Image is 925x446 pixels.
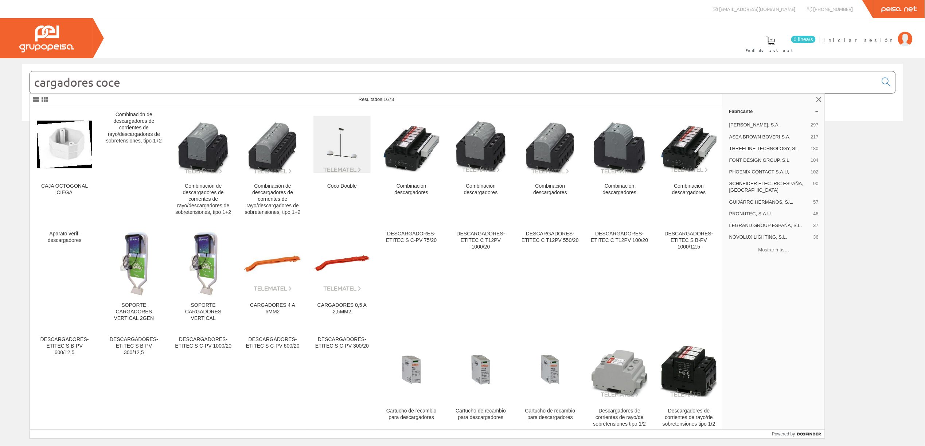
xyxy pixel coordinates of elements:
[813,6,853,12] span: [PHONE_NUMBER]
[446,106,515,224] a: Combinación descargadores Combinación descargadores
[452,408,510,421] div: Cartucho de recambio para descargadores
[729,222,811,229] span: LEGRAND GROUP ESPAÑA, S.L.
[591,408,648,427] div: Descargadores de corrientes de rayo/de sobretensiones tipo 1/2
[377,330,446,436] a: Cartucho de recambio para descargadores Cartucho de recambio para descargadores
[30,225,99,330] a: Aparato verif. descargadores
[585,225,654,330] a: DESCARGADORES- ETITEC C T12PV 100/20
[384,97,394,102] span: 1673
[813,180,819,193] span: 90
[169,225,238,330] a: SOPORTE CARGADORES VERTICAL SOPORTE CARGADORES VERTICAL
[99,106,168,224] a: Combinación de descargadores de corrientes de rayo/descargadores de sobretensiones, tipo 1+2
[655,106,723,224] a: Combinación descargadores Combinación descargadores
[359,97,394,102] span: Resultados:
[813,234,819,240] span: 36
[811,145,819,152] span: 180
[30,106,99,224] a: CAJA OCTOGONAL CIEGA CAJA OCTOGONAL CIEGA
[522,408,579,421] div: Cartucho de recambio para descargadores
[383,408,440,421] div: Cartucho de recambio para descargadores
[313,235,371,292] img: CARGADORES 0,5 A 2,5MM2
[313,302,371,315] div: CARGADORES 0,5 A 2,5MM2
[522,114,579,175] img: Combinación descargadores
[377,106,446,224] a: Combinación descargadores Combinación descargadores
[522,231,579,244] div: DESCARGADORES- ETITEC C T12PV 550/20
[824,36,894,43] span: Iniciar sesión
[22,130,903,136] div: © Grupo Peisa
[308,225,376,330] a: CARGADORES 0,5 A 2,5MM2 CARGADORES 0,5 A 2,5MM2
[452,183,510,196] div: Combinación descargadores
[175,302,232,322] div: SOPORTE CARGADORES VERTICAL
[772,430,825,438] a: Powered by
[105,302,163,322] div: SOPORTE CARGADORES VERTICAL 2GEN
[729,145,808,152] span: THREELINE TECHNOLOGY, SL
[188,231,219,296] img: SOPORTE CARGADORES VERTICAL
[383,231,440,244] div: DESCARGADORES- ETITEC S C-PV 75/20
[719,6,796,12] span: [EMAIL_ADDRESS][DOMAIN_NAME]
[105,111,163,144] div: Combinación de descargadores de corrientes de rayo/descargadores de sobretensiones, tipo 1+2
[244,235,301,292] img: CARGADORES 4 A 6MM2
[824,30,913,37] a: Iniciar sesión
[516,330,585,436] a: Cartucho de recambio para descargadores Cartucho de recambio para descargadores
[169,106,238,224] a: Combinación de descargadores de corrientes de rayo/descargadores de sobretensiones, tipo 1+2 Comb...
[446,225,515,330] a: DESCARGADORES- ETITEC C T12PV 1000/20
[244,183,301,216] div: Combinación de descargadores de corrientes de rayo/descargadores de sobretensiones, tipo 1+2
[729,211,811,217] span: PRONUTEC, S.A.U.
[522,348,579,391] img: Cartucho de recambio para descargadores
[99,225,168,330] a: SOPORTE CARGADORES VERTICAL 2GEN SOPORTE CARGADORES VERTICAL 2GEN
[175,114,232,175] img: Combinación de descargadores de corrientes de rayo/descargadores de sobretensiones, tipo 1+2
[244,336,301,349] div: DESCARGADORES- ETITEC S C-PV 600/20
[99,330,168,436] a: DESCARGADORES- ETITEC S B-PV 300/12,5
[811,169,819,175] span: 102
[452,231,510,250] div: DESCARGADORES- ETITEC C T12PV 1000/20
[516,225,585,330] a: DESCARGADORES- ETITEC C T12PV 550/20
[308,106,376,224] a: Coco Double Coco Double
[726,244,822,256] button: Mostrar más…
[813,222,819,229] span: 37
[813,211,819,217] span: 46
[105,336,163,356] div: DESCARGADORES- ETITEC S B-PV 300/12,5
[729,169,808,175] span: PHOENIX CONTACT S.A.U,
[238,225,307,330] a: CARGADORES 4 A 6MM2 CARGADORES 4 A 6MM2
[383,348,440,391] img: Cartucho de recambio para descargadores
[591,231,648,244] div: DESCARGADORES- ETITEC C T12PV 100/20
[591,114,648,175] img: Combinación descargadores
[729,134,808,140] span: ASEA BROWN BOVERI S.A.
[175,183,232,216] div: Combinación de descargadores de corrientes de rayo/descargadores de sobretensiones, tipo 1+2
[308,330,376,436] a: DESCARGADORES- ETITEC S C-PV 300/20
[772,431,795,437] span: Powered by
[660,341,718,398] img: Descargadores de corrientes de rayo/de sobretensiones tipo 1/2
[37,121,92,168] img: CAJA OCTOGONAL CIEGA
[238,330,307,436] a: DESCARGADORES- ETITEC S C-PV 600/20
[36,336,93,356] div: DESCARGADORES- ETITEC S B-PV 600/12,5
[522,183,579,196] div: Combinación descargadores
[19,26,74,52] img: Grupo Peisa
[655,330,723,436] a: Descargadores de corrientes de rayo/de sobretensiones tipo 1/2 Descargadores de corrientes de ray...
[811,157,819,164] span: 104
[30,71,878,93] input: Buscar...
[811,122,819,128] span: 297
[729,234,811,240] span: NOVOLUX LIGHTING, S.L.
[660,231,718,250] div: DESCARGADORES- ETITEC S B-PV 1000/12,5
[313,336,371,349] div: DESCARGADORES- ETITEC S C-PV 300/20
[729,199,811,206] span: GUIJARRO HERMANOS, S.L.
[585,330,654,436] a: Descargadores de corrientes de rayo/de sobretensiones tipo 1/2 Descargadores de corrientes de ray...
[383,183,440,196] div: Combinación descargadores
[30,330,99,436] a: DESCARGADORES- ETITEC S B-PV 600/12,5
[791,36,816,43] span: 0 línea/s
[660,183,718,196] div: Combinación descargadores
[729,180,811,193] span: SCHNEIDER ELECTRIC ESPAÑA, [GEOGRAPHIC_DATA]
[746,47,796,54] span: Pedido actual
[591,341,648,398] img: Descargadores de corrientes de rayo/de sobretensiones tipo 1/2
[516,106,585,224] a: Combinación descargadores Combinación descargadores
[591,183,648,196] div: Combinación descargadores
[118,231,150,296] img: SOPORTE CARGADORES VERTICAL 2GEN
[36,231,93,244] div: Aparato verif. descargadores
[377,225,446,330] a: DESCARGADORES- ETITEC S C-PV 75/20
[585,106,654,224] a: Combinación descargadores Combinación descargadores
[813,199,819,206] span: 57
[811,134,819,140] span: 217
[452,348,510,391] img: Cartucho de recambio para descargadores
[238,106,307,224] a: Combinación de descargadores de corrientes de rayo/descargadores de sobretensiones, tipo 1+2 Comb...
[36,183,93,196] div: CAJA OCTOGONAL CIEGA
[169,330,238,436] a: DESCARGADORES- ETITEC S C-PV 1000/20
[313,116,371,173] img: Coco Double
